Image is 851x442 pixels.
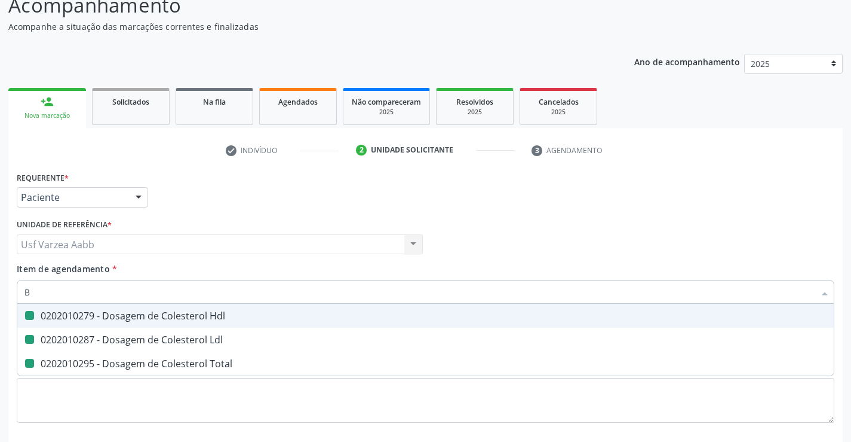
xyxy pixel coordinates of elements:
span: Agendados [278,97,318,107]
div: 0202010279 - Dosagem de Colesterol Hdl [24,311,827,321]
span: Na fila [203,97,226,107]
label: Unidade de referência [17,216,112,234]
input: Buscar por procedimentos [24,280,815,304]
div: 2025 [445,108,505,117]
span: Resolvidos [456,97,493,107]
span: Não compareceram [352,97,421,107]
div: person_add [41,95,54,108]
label: Requerente [17,169,69,187]
div: Nova marcação [17,111,78,120]
div: 0202010287 - Dosagem de Colesterol Ldl [24,335,827,345]
span: Solicitados [112,97,149,107]
span: Cancelados [539,97,579,107]
p: Acompanhe a situação das marcações correntes e finalizadas [8,20,592,33]
div: Unidade solicitante [371,145,453,156]
div: 2 [356,145,367,156]
span: Item de agendamento [17,263,110,275]
div: 0202010295 - Dosagem de Colesterol Total [24,359,827,368]
p: Ano de acompanhamento [634,54,740,69]
div: 2025 [529,108,588,117]
span: Paciente [21,191,124,203]
div: 2025 [352,108,421,117]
